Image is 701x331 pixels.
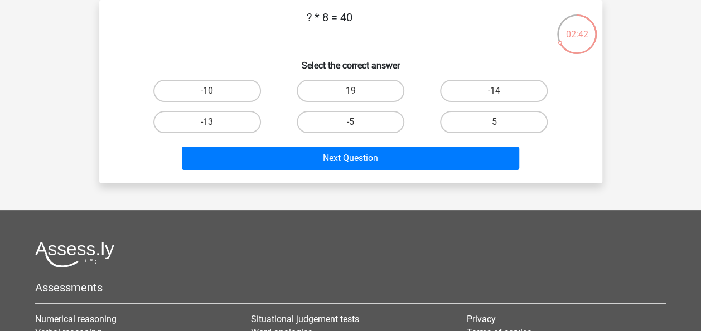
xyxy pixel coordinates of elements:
a: Numerical reasoning [35,314,117,324]
button: Next Question [182,147,519,170]
h6: Select the correct answer [117,51,584,71]
a: Situational judgement tests [251,314,359,324]
label: 19 [297,80,404,102]
div: 02:42 [556,13,598,41]
label: -13 [153,111,261,133]
p: ? * 8 = 40 [117,9,543,42]
label: -10 [153,80,261,102]
h5: Assessments [35,281,666,294]
a: Privacy [467,314,496,324]
img: Assessly logo [35,241,114,267]
label: 5 [440,111,548,133]
label: -5 [297,111,404,133]
label: -14 [440,80,548,102]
